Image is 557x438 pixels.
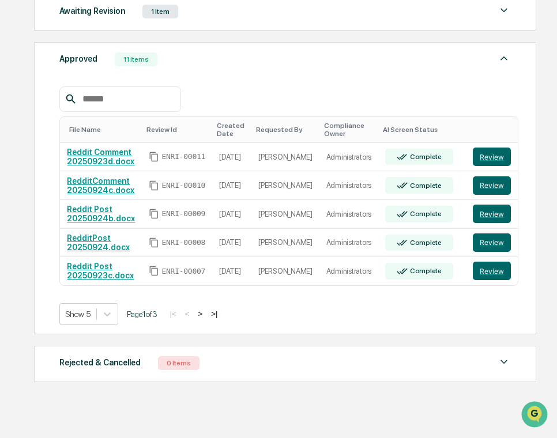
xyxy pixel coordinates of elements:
[212,143,251,172] td: [DATE]
[12,128,77,137] div: Past conversations
[251,171,319,200] td: [PERSON_NAME]
[473,176,511,195] button: Review
[59,355,141,370] div: Rejected & Cancelled
[161,181,205,190] span: ENRI-00010
[96,157,100,166] span: •
[497,51,511,65] img: caret
[497,3,511,17] img: caret
[69,126,137,134] div: Toggle SortBy
[52,100,159,109] div: We're available if you need us!
[319,171,378,200] td: Administrators
[182,309,193,319] button: <
[12,146,30,164] img: Cece Ferraez
[319,229,378,258] td: Administrators
[161,267,205,276] span: ENRI-00007
[408,153,442,161] div: Complete
[102,157,126,166] span: [DATE]
[475,126,513,134] div: Toggle SortBy
[251,229,319,258] td: [PERSON_NAME]
[149,152,159,162] span: Copy Id
[408,267,442,275] div: Complete
[12,177,30,195] img: Cece Ferraez
[12,259,21,268] div: 🔎
[67,233,130,252] a: RedditPost 20250924.docx
[79,231,148,252] a: 🗄️Attestations
[24,88,45,109] img: 8933085812038_c878075ebb4cc5468115_72.jpg
[81,285,140,294] a: Powered byPylon
[67,176,134,195] a: RedditComment 20250924c.docx
[146,126,208,134] div: Toggle SortBy
[59,51,97,66] div: Approved
[383,126,461,134] div: Toggle SortBy
[12,88,32,109] img: 1746055101610-c473b297-6a78-478c-a979-82029cc54cd1
[142,5,178,18] div: 1 Item
[115,52,157,66] div: 11 Items
[7,231,79,252] a: 🖐️Preclearance
[251,143,319,172] td: [PERSON_NAME]
[194,309,206,319] button: >
[12,24,210,43] p: How can we help?
[102,188,126,197] span: [DATE]
[473,233,511,252] button: Review
[212,200,251,229] td: [DATE]
[217,122,247,138] div: Toggle SortBy
[59,3,125,18] div: Awaiting Revision
[212,171,251,200] td: [DATE]
[23,236,74,247] span: Preclearance
[408,210,442,218] div: Complete
[149,180,159,191] span: Copy Id
[408,182,442,190] div: Complete
[127,309,157,319] span: Page 1 of 3
[12,237,21,246] div: 🖐️
[324,122,374,138] div: Toggle SortBy
[212,229,251,258] td: [DATE]
[67,148,134,166] a: Reddit Comment 20250923d.docx
[161,152,205,161] span: ENRI-00011
[520,400,551,431] iframe: Open customer support
[52,88,189,100] div: Start new chat
[319,200,378,229] td: Administrators
[208,309,221,319] button: >|
[179,126,210,139] button: See all
[36,188,93,197] span: [PERSON_NAME]
[95,236,143,247] span: Attestations
[319,257,378,285] td: Administrators
[84,237,93,246] div: 🗄️
[251,257,319,285] td: [PERSON_NAME]
[166,309,179,319] button: |<
[115,286,140,294] span: Pylon
[7,253,77,274] a: 🔎Data Lookup
[212,257,251,285] td: [DATE]
[149,266,159,276] span: Copy Id
[158,356,200,370] div: 0 Items
[196,92,210,105] button: Start new chat
[149,209,159,219] span: Copy Id
[251,200,319,229] td: [PERSON_NAME]
[473,205,511,223] button: Review
[497,355,511,369] img: caret
[473,262,511,280] button: Review
[67,262,134,280] a: Reddit Post 20250923c.docx
[473,148,511,166] button: Review
[67,205,135,223] a: Reddit Post 20250924b.docx
[36,157,93,166] span: [PERSON_NAME]
[149,237,159,248] span: Copy Id
[161,238,205,247] span: ENRI-00008
[319,143,378,172] td: Administrators
[161,209,205,218] span: ENRI-00009
[408,239,442,247] div: Complete
[96,188,100,197] span: •
[256,126,315,134] div: Toggle SortBy
[23,258,73,269] span: Data Lookup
